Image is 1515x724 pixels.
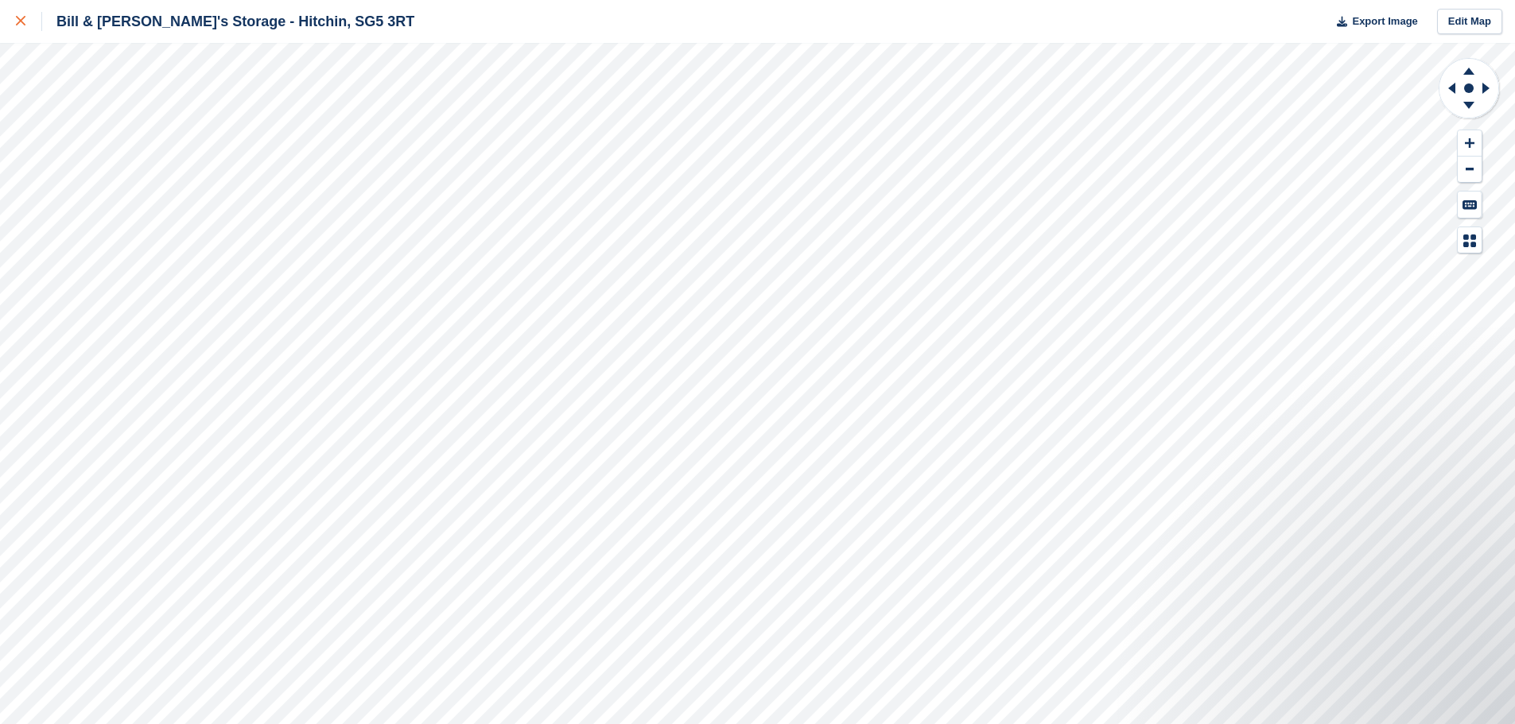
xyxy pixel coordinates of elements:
button: Map Legend [1458,227,1482,254]
button: Zoom Out [1458,157,1482,183]
button: Export Image [1327,9,1418,35]
div: Bill & [PERSON_NAME]'s Storage - Hitchin, SG5 3RT [42,12,414,31]
a: Edit Map [1437,9,1502,35]
span: Export Image [1352,14,1417,29]
button: Zoom In [1458,130,1482,157]
button: Keyboard Shortcuts [1458,192,1482,218]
